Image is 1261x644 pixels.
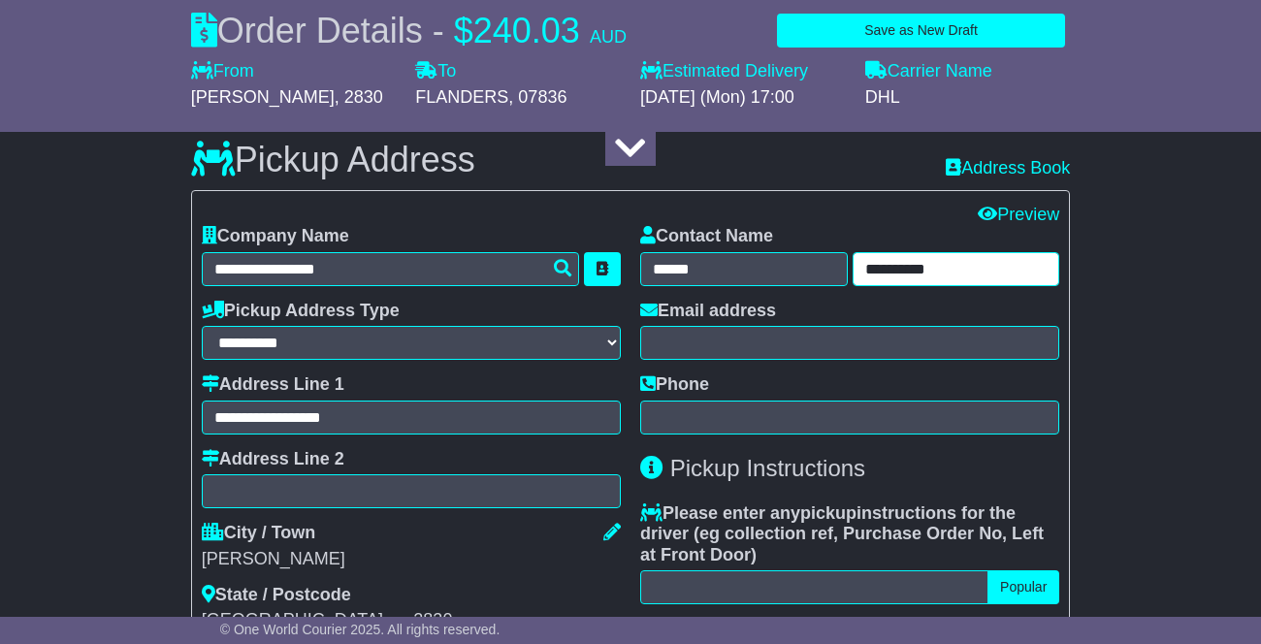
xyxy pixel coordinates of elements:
button: Popular [987,570,1059,604]
label: Please enter any instructions for the driver ( ) [640,503,1059,566]
label: Email address [640,301,776,322]
div: DHL [865,87,1071,109]
span: , 07836 [508,87,566,107]
label: Address Line 1 [202,374,344,396]
label: Phone [640,374,709,396]
span: pickup [800,503,857,523]
button: Save as New Draft [777,14,1066,48]
label: Contact Name [640,226,773,247]
span: [PERSON_NAME] [191,87,335,107]
label: City / Town [202,523,316,544]
label: From [191,61,254,82]
span: , 2830 [335,87,383,107]
label: Carrier Name [865,61,992,82]
label: Pickup Address Type [202,301,400,322]
h3: Pickup Address [191,141,475,179]
label: State / Postcode [202,585,351,606]
span: FLANDERS [415,87,508,107]
div: Order Details - [191,10,627,51]
label: Address Line 2 [202,449,344,470]
div: [GEOGRAPHIC_DATA] [202,610,409,631]
label: To [415,61,456,82]
a: Address Book [946,158,1070,179]
div: 2830 [413,610,621,631]
span: AUD [590,27,627,47]
span: eg collection ref, Purchase Order No, Left at Front Door [640,524,1044,564]
span: 240.03 [473,11,580,50]
label: Company Name [202,226,349,247]
div: [DATE] (Mon) 17:00 [640,87,846,109]
span: © One World Courier 2025. All rights reserved. [220,622,501,637]
label: Estimated Delivery [640,61,846,82]
a: Preview [978,205,1059,224]
span: Pickup Instructions [670,455,865,481]
div: [PERSON_NAME] [202,549,621,570]
span: $ [454,11,473,50]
